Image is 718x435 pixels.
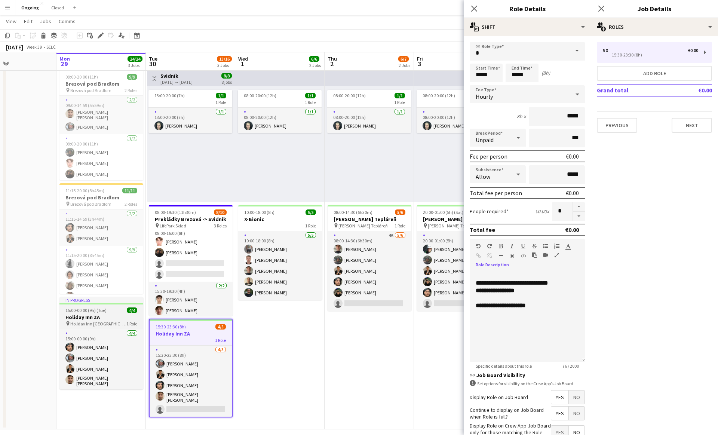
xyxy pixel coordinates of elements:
span: Tue [149,55,157,62]
app-card-role: 4/515:30-23:30 (8h)[PERSON_NAME][PERSON_NAME][PERSON_NAME][PERSON_NAME] [PERSON_NAME] [150,346,232,417]
button: Clear Formatting [509,253,515,259]
button: Next [672,118,712,133]
span: 08:00-20:00 (12h) [244,93,276,98]
span: 6/6 [309,56,319,62]
span: [PERSON_NAME] Tepláreň [428,223,477,229]
span: Allow [476,173,490,180]
div: 08:00-14:30 (6h30m)5/6[PERSON_NAME] Tepláreň [PERSON_NAME] Tepláreň1 Role4A5/608:00-14:30 (6h30m)... [328,205,411,311]
span: 4/4 [127,307,137,313]
span: 15:30-23:30 (8h) [156,324,186,330]
span: 6/7 [398,56,409,62]
app-job-card: 20:00-01:00 (5h) (Sat)5/6[PERSON_NAME] Tepláreň [PERSON_NAME] Tepláreň1 Role3A5/620:00-01:00 (5h)... [417,205,501,311]
a: View [3,16,19,26]
div: 2 Jobs [309,62,321,68]
h3: Brezová pod Bradlom [59,194,143,201]
span: 1 Role [305,223,316,229]
div: €0.00 x [535,208,549,215]
h3: Brezová pod Bradlom [59,80,143,87]
span: 1 [237,59,248,68]
span: 1 Role [126,321,137,327]
a: Comms [56,16,79,26]
span: Brezová pod Bradlom [70,201,111,207]
app-card-role: 1/113:00-20:00 (7h)[PERSON_NAME] [148,108,232,133]
span: 24/24 [128,56,142,62]
label: People required [470,208,509,215]
h3: [PERSON_NAME] Tepláreň [328,216,411,223]
h3: Svidník [160,73,193,79]
span: 11:15-20:00 (8h45m) [65,188,104,193]
div: €0.00 [565,226,579,233]
button: Previous [597,118,637,133]
app-job-card: 15:30-23:30 (8h)4/5Holiday Inn ZA1 Role4/515:30-23:30 (8h)[PERSON_NAME][PERSON_NAME][PERSON_NAME]... [149,319,233,417]
span: Hourly [476,93,493,100]
span: 13:00-20:00 (7h) [154,93,185,98]
div: 8h x [517,113,526,120]
app-job-card: 11:15-20:00 (8h45m)11/11Brezová pod Bradlom Brezová pod Bradlom2 Roles2/211:15-14:59 (3h44m)[PERS... [59,183,143,294]
span: LifePark Sklad [160,223,186,229]
span: 1/1 [216,93,226,98]
span: 30 [148,59,157,68]
app-job-card: 08:00-20:00 (12h)1/11 Role1/108:00-20:00 (12h)[PERSON_NAME] [417,90,500,133]
app-job-card: 08:00-20:00 (12h)1/11 Role1/108:00-20:00 (12h)[PERSON_NAME] [327,90,411,133]
app-job-card: 10:00-18:00 (8h)5/5X-Bionic1 Role5/510:00-18:00 (8h)[PERSON_NAME][PERSON_NAME][PERSON_NAME][PERSO... [238,205,322,300]
div: 2 Jobs [399,62,410,68]
app-card-role: 5/510:00-18:00 (8h)[PERSON_NAME][PERSON_NAME][PERSON_NAME][PERSON_NAME][PERSON_NAME] [238,231,322,300]
span: 1 Role [215,337,226,343]
app-job-card: In progress15:00-00:00 (9h) (Tue)4/4Holiday Inn ZA Holiday Inn [GEOGRAPHIC_DATA]1 Role4/415:00-00... [59,297,143,389]
span: 08:00-14:30 (6h30m) [334,209,372,215]
div: In progress [59,297,143,303]
span: 1/1 [305,93,316,98]
button: Underline [521,243,526,249]
td: Grand total [597,84,676,96]
h3: Holiday Inn ZA [150,330,232,337]
h3: X-Bionic [238,216,322,223]
div: 13:00-20:00 (7h)1/11 Role1/113:00-20:00 (7h)[PERSON_NAME] [148,90,232,133]
span: Holiday Inn [GEOGRAPHIC_DATA] [70,321,126,327]
span: Edit [24,18,33,25]
span: 1 Role [395,223,405,229]
span: 1 Role [305,99,316,105]
span: 1 Role [394,99,405,105]
h3: Job Details [591,4,718,13]
span: Jobs [40,18,51,25]
span: No [569,407,584,420]
span: 5/5 [306,209,316,215]
span: 2 Roles [125,201,137,207]
app-card-role: 7/709:00-20:00 (11h)[PERSON_NAME][PERSON_NAME][PERSON_NAME] [59,134,143,227]
button: Redo [487,243,492,249]
h3: Prekládky Brezová -> Svidník [149,216,233,223]
app-card-role: 2/215:30-19:30 (4h)[PERSON_NAME][PERSON_NAME] [149,282,233,318]
div: [DATE] [6,43,23,51]
span: 1 Role [215,99,226,105]
span: 3 [416,59,423,68]
label: Display Role on Job Board [470,394,528,401]
span: 76 / 2000 [556,363,585,369]
span: 1/1 [395,93,405,98]
span: 15:00-00:00 (9h) (Tue) [65,307,107,313]
div: €0.00 [566,189,579,197]
app-card-role: 4A5/608:00-14:30 (6h30m)[PERSON_NAME][PERSON_NAME][PERSON_NAME][PERSON_NAME][PERSON_NAME] [328,231,411,311]
app-card-role: 1/108:00-20:00 (12h)[PERSON_NAME] [238,108,322,133]
app-job-card: 08:00-19:30 (11h30m)8/10Prekládky Brezová -> Svidník LifePark Sklad3 Roles[PERSON_NAME] [PERSON_N... [149,205,233,316]
div: 09:00-20:00 (11h)9/9Brezová pod Bradlom Brezová pod Bradlom2 Roles2/209:00-14:59 (5h59m)[PERSON_N... [59,70,143,180]
button: Unordered List [543,243,548,249]
span: 10:00-18:00 (8h) [244,209,274,215]
div: Total fee per person [470,189,522,197]
button: Add role [597,66,712,81]
button: Ordered List [554,243,559,249]
button: Ongoing [15,0,45,15]
span: Thu [328,55,337,62]
div: (8h) [541,70,550,76]
button: Fullscreen [554,252,559,258]
div: Shift [464,18,591,36]
div: 3 Jobs [217,62,231,68]
div: 5 x [603,48,612,53]
span: View [6,18,16,25]
div: Fee per person [470,153,507,160]
span: 8/10 [214,209,227,215]
span: Yes [551,390,568,404]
